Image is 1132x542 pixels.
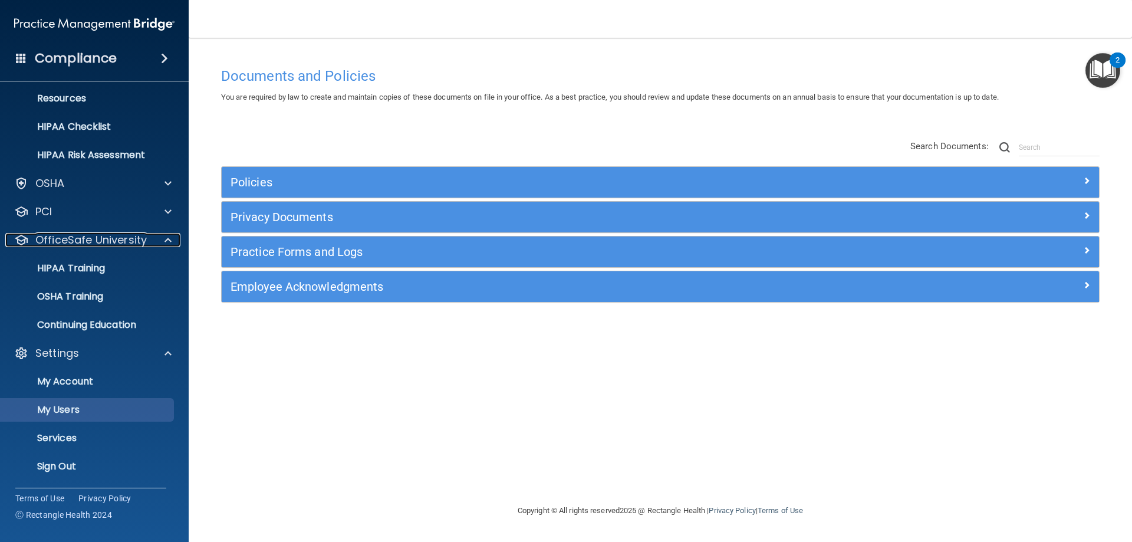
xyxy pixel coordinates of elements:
[8,461,169,472] p: Sign Out
[1115,60,1120,75] div: 2
[35,50,117,67] h4: Compliance
[709,506,755,515] a: Privacy Policy
[8,149,169,161] p: HIPAA Risk Assessment
[14,12,175,36] img: PMB logo
[1019,139,1100,156] input: Search
[8,319,169,331] p: Continuing Education
[8,376,169,387] p: My Account
[231,176,871,189] h5: Policies
[35,176,65,190] p: OSHA
[445,492,876,530] div: Copyright © All rights reserved 2025 @ Rectangle Health | |
[231,208,1090,226] a: Privacy Documents
[35,233,147,247] p: OfficeSafe University
[1085,53,1120,88] button: Open Resource Center, 2 new notifications
[231,280,871,293] h5: Employee Acknowledgments
[928,458,1118,505] iframe: Drift Widget Chat Controller
[910,141,989,152] span: Search Documents:
[221,93,999,101] span: You are required by law to create and maintain copies of these documents on file in your office. ...
[14,176,172,190] a: OSHA
[35,205,52,219] p: PCI
[14,346,172,360] a: Settings
[14,205,172,219] a: PCI
[8,291,103,303] p: OSHA Training
[758,506,803,515] a: Terms of Use
[14,233,172,247] a: OfficeSafe University
[15,492,64,504] a: Terms of Use
[8,432,169,444] p: Services
[231,211,871,224] h5: Privacy Documents
[8,262,105,274] p: HIPAA Training
[8,93,169,104] p: Resources
[231,242,1090,261] a: Practice Forms and Logs
[231,173,1090,192] a: Policies
[78,492,131,504] a: Privacy Policy
[231,245,871,258] h5: Practice Forms and Logs
[35,346,79,360] p: Settings
[8,404,169,416] p: My Users
[999,142,1010,153] img: ic-search.3b580494.png
[221,68,1100,84] h4: Documents and Policies
[15,509,112,521] span: Ⓒ Rectangle Health 2024
[231,277,1090,296] a: Employee Acknowledgments
[8,121,169,133] p: HIPAA Checklist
